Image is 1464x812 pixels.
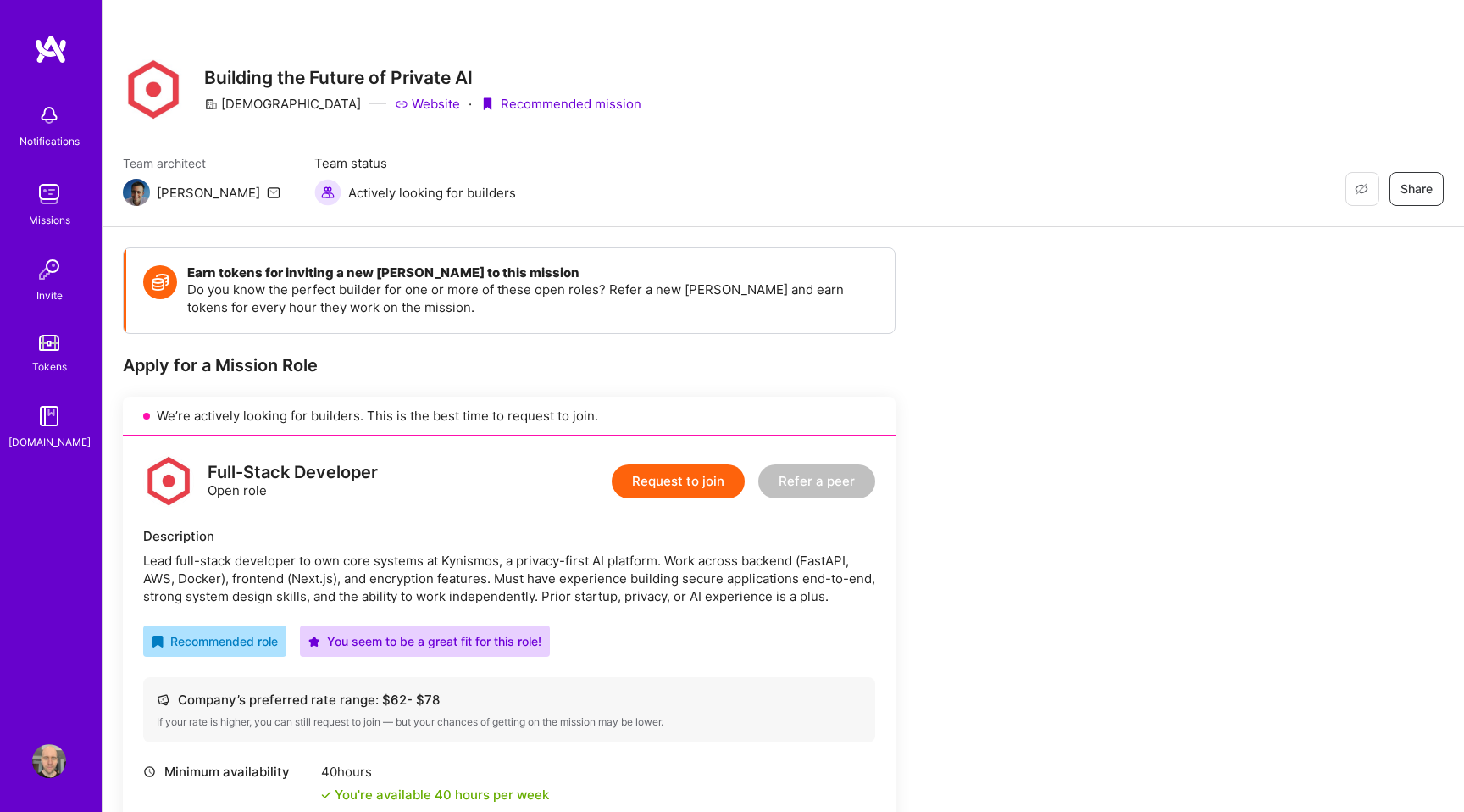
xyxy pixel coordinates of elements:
[152,632,278,650] div: Recommended role
[204,97,218,111] i: icon CompanyGray
[123,59,184,120] img: Company Logo
[32,358,67,375] div: Tokens
[123,154,280,172] span: Team architect
[123,179,150,206] img: Team Architect
[321,763,549,781] div: 40 hours
[187,281,878,316] p: Do you know the perfect builder for one or more of these open roles? Refer a new [PERSON_NAME] an...
[314,154,516,172] span: Team status
[204,95,361,113] div: [DEMOGRAPHIC_DATA]
[32,399,66,433] img: guide book
[208,464,378,499] div: Open role
[157,184,260,202] div: [PERSON_NAME]
[395,95,460,113] a: Website
[1355,182,1368,196] i: icon EyeClosed
[187,265,878,281] h4: Earn tokens for inviting a new [PERSON_NAME] to this mission
[469,95,472,113] div: ·
[32,744,66,778] img: User Avatar
[480,95,641,113] div: Recommended mission
[32,253,66,286] img: Invite
[612,464,745,498] button: Request to join
[143,456,194,507] img: logo
[204,67,641,88] h3: Building the Future of Private AI
[143,552,875,605] div: Lead full-stack developer to own core systems at Kynismos, a privacy-first AI platform. Work acro...
[308,632,541,650] div: You seem to be a great fit for this role!
[143,765,156,778] i: icon Clock
[348,184,516,202] span: Actively looking for builders
[143,763,313,781] div: Minimum availability
[157,715,862,729] div: If your rate is higher, you can still request to join — but your chances of getting on the missio...
[157,691,862,709] div: Company’s preferred rate range: $ 62 - $ 78
[123,397,896,436] div: We’re actively looking for builders. This is the best time to request to join.
[321,790,331,800] i: icon Check
[28,744,70,778] a: User Avatar
[1400,181,1433,197] span: Share
[32,177,66,211] img: teamwork
[39,335,59,351] img: tokens
[34,34,68,64] img: logo
[314,179,341,206] img: Actively looking for builders
[143,265,177,299] img: Token icon
[157,693,169,706] i: icon Cash
[29,211,70,229] div: Missions
[208,464,378,481] div: Full-Stack Developer
[1389,172,1444,206] button: Share
[8,433,91,451] div: [DOMAIN_NAME]
[308,636,320,648] i: icon PurpleStar
[143,527,875,545] div: Description
[267,186,280,199] i: icon Mail
[32,98,66,132] img: bell
[758,464,875,498] button: Refer a peer
[19,132,80,150] div: Notifications
[36,286,63,304] div: Invite
[152,636,164,648] i: icon RecommendedBadge
[321,786,549,804] div: You're available 40 hours per week
[480,97,494,111] i: icon PurpleRibbon
[123,354,896,376] div: Apply for a Mission Role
